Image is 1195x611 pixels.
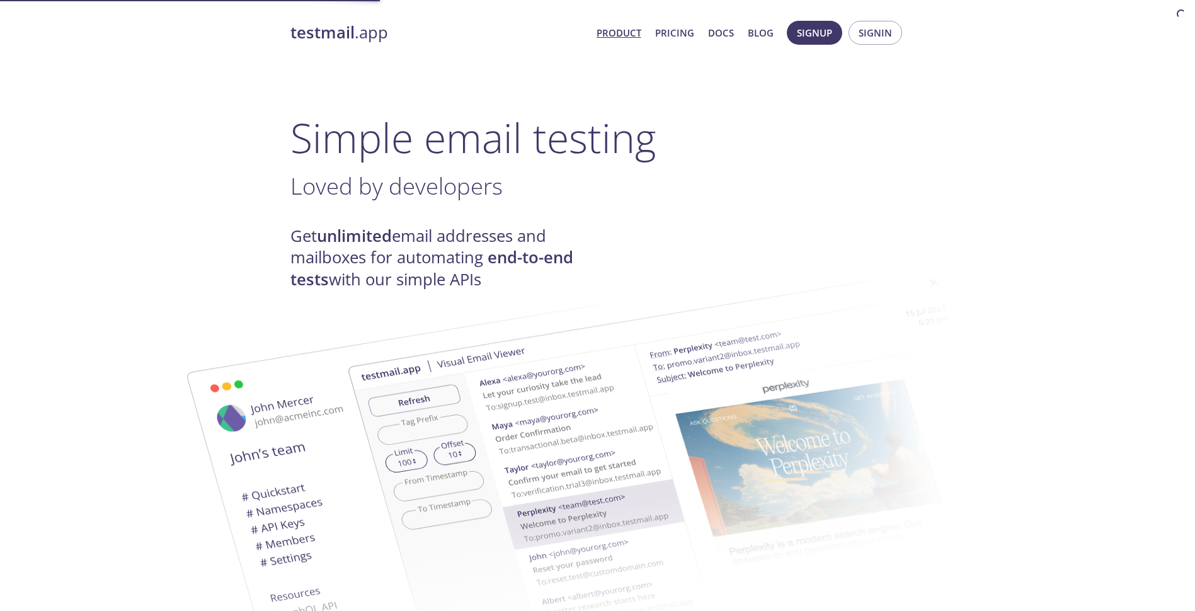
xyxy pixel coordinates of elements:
[655,25,694,41] a: Pricing
[597,25,641,41] a: Product
[787,21,842,45] button: Signup
[290,246,573,290] strong: end-to-end tests
[748,25,774,41] a: Blog
[290,226,598,290] h4: Get email addresses and mailboxes for automating with our simple APIs
[290,22,586,43] a: testmail.app
[708,25,734,41] a: Docs
[290,21,355,43] strong: testmail
[849,21,902,45] button: Signin
[859,25,892,41] span: Signin
[797,25,832,41] span: Signup
[317,225,392,247] strong: unlimited
[290,170,503,202] span: Loved by developers
[290,113,905,162] h1: Simple email testing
